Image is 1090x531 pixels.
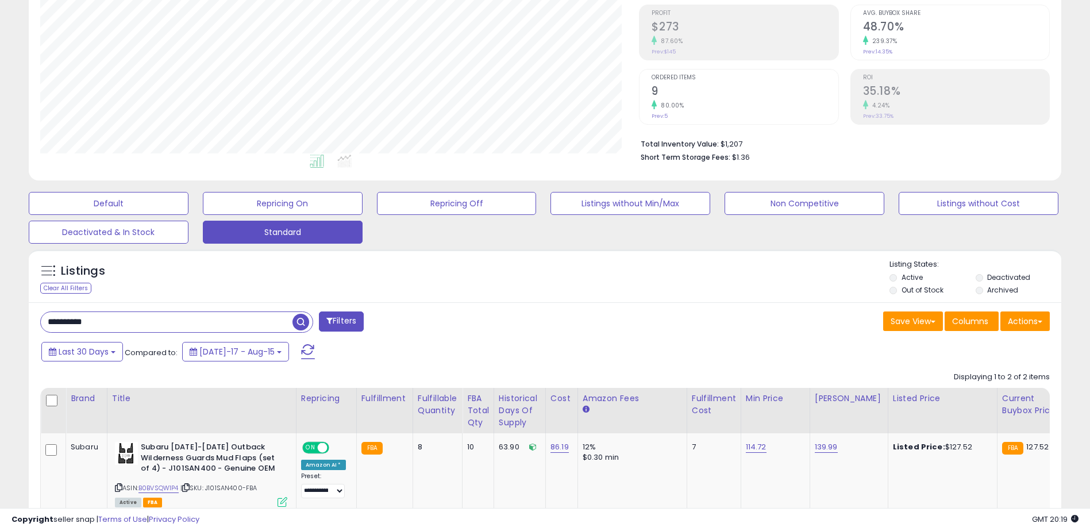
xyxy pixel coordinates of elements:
[71,442,98,452] div: Subaru
[889,259,1061,270] p: Listing States:
[863,113,893,120] small: Prev: 33.75%
[1000,311,1050,331] button: Actions
[657,37,683,45] small: 87.60%
[418,442,453,452] div: 8
[115,442,138,465] img: 31V939LjJ-L._SL40_.jpg
[71,393,102,405] div: Brand
[319,311,364,332] button: Filters
[361,442,383,455] small: FBA
[1002,442,1023,455] small: FBA
[1026,441,1049,452] span: 127.52
[746,441,767,453] a: 114.72
[418,393,457,417] div: Fulfillable Quantity
[725,192,884,215] button: Non Competitive
[467,442,485,452] div: 10
[41,342,123,361] button: Last 30 Days
[467,393,489,429] div: FBA Total Qty
[863,20,1049,36] h2: 48.70%
[1032,514,1079,525] span: 2025-09-15 20:19 GMT
[954,372,1050,383] div: Displaying 1 to 2 of 2 items
[893,441,945,452] b: Listed Price:
[641,152,730,162] b: Short Term Storage Fees:
[583,452,678,463] div: $0.30 min
[1002,393,1061,417] div: Current Buybox Price
[732,152,750,163] span: $1.36
[641,139,719,149] b: Total Inventory Value:
[893,442,988,452] div: $127.52
[902,285,943,295] label: Out of Stock
[328,443,346,453] span: OFF
[583,393,682,405] div: Amazon Fees
[125,347,178,358] span: Compared to:
[59,346,109,357] span: Last 30 Days
[863,10,1049,17] span: Avg. Buybox Share
[550,393,573,405] div: Cost
[303,443,318,453] span: ON
[868,37,898,45] small: 239.37%
[863,84,1049,100] h2: 35.18%
[815,393,883,405] div: [PERSON_NAME]
[361,393,408,405] div: Fulfillment
[863,48,892,55] small: Prev: 14.35%
[652,84,838,100] h2: 9
[746,393,805,405] div: Min Price
[583,442,678,452] div: 12%
[583,405,590,415] small: Amazon Fees.
[11,514,199,525] div: seller snap | |
[652,113,668,120] small: Prev: 5
[98,514,147,525] a: Terms of Use
[377,192,537,215] button: Repricing Off
[815,441,838,453] a: 139.99
[138,483,179,493] a: B0BVSQW1P4
[11,514,53,525] strong: Copyright
[61,263,105,279] h5: Listings
[657,101,684,110] small: 80.00%
[987,272,1030,282] label: Deactivated
[692,442,732,452] div: 7
[40,283,91,294] div: Clear All Filters
[899,192,1058,215] button: Listings without Cost
[952,315,988,327] span: Columns
[987,285,1018,295] label: Archived
[203,192,363,215] button: Repricing On
[550,192,710,215] button: Listings without Min/Max
[149,514,199,525] a: Privacy Policy
[652,10,838,17] span: Profit
[182,342,289,361] button: [DATE]-17 - Aug-15
[652,48,676,55] small: Prev: $145
[652,75,838,81] span: Ordered Items
[692,393,736,417] div: Fulfillment Cost
[945,311,999,331] button: Columns
[883,311,943,331] button: Save View
[499,442,537,452] div: 63.90
[301,472,348,498] div: Preset:
[203,221,363,244] button: Standard
[301,393,352,405] div: Repricing
[863,75,1049,81] span: ROI
[902,272,923,282] label: Active
[301,460,346,470] div: Amazon AI *
[112,393,291,405] div: Title
[141,442,280,477] b: Subaru [DATE]-[DATE] Outback Wilderness Guards Mud Flaps (set of 4) - J101SAN400 - Genuine OEM
[29,192,188,215] button: Default
[868,101,890,110] small: 4.24%
[199,346,275,357] span: [DATE]-17 - Aug-15
[180,483,257,492] span: | SKU: J101SAN400-FBA
[641,136,1041,150] li: $1,207
[550,441,569,453] a: 86.19
[893,393,992,405] div: Listed Price
[652,20,838,36] h2: $273
[499,393,541,429] div: Historical Days Of Supply
[29,221,188,244] button: Deactivated & In Stock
